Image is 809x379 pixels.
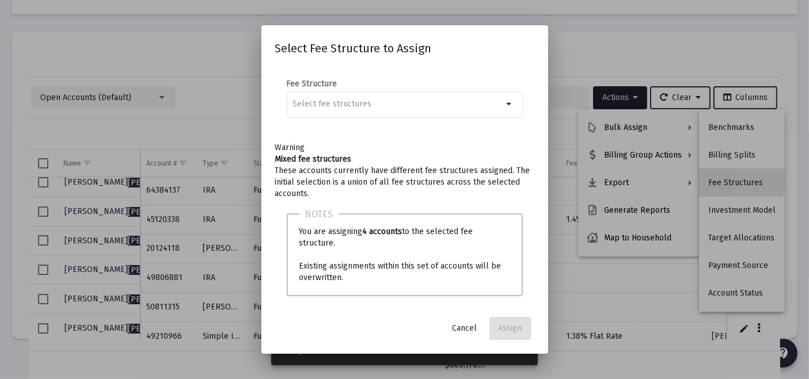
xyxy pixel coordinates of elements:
mat-icon: arrow_drop_down [503,97,516,111]
input: Select fee structures [293,99,503,109]
h3: Notes [299,206,339,223]
b: Mixed fee structures [275,154,352,164]
button: Cancel [443,317,487,340]
p: These accounts currently have different fee structures assigned. The initial selection is a union... [275,165,534,200]
div: You are assigning to the selected fee structure. Existing assignments within this set of accounts... [287,213,523,296]
button: Assign [489,317,531,340]
mat-chip-list: Selection [293,97,503,111]
b: 4 accounts [363,227,402,236]
h2: Select Fee Structure to Assign [275,39,534,58]
span: Assign [499,323,522,333]
label: Fee Structure [287,79,337,89]
span: Cancel [453,323,477,333]
span: Warning [275,143,305,152]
